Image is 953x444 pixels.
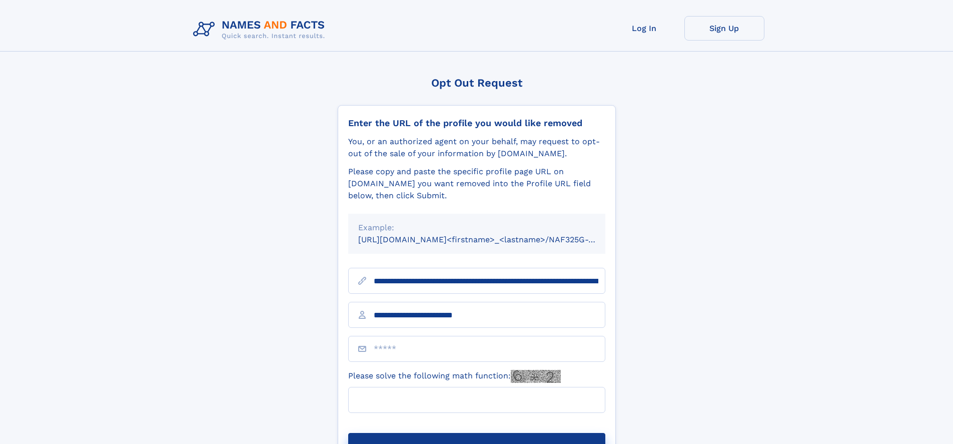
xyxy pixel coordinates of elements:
[348,166,605,202] div: Please copy and paste the specific profile page URL on [DOMAIN_NAME] you want removed into the Pr...
[189,16,333,43] img: Logo Names and Facts
[348,136,605,160] div: You, or an authorized agent on your behalf, may request to opt-out of the sale of your informatio...
[358,222,595,234] div: Example:
[348,118,605,129] div: Enter the URL of the profile you would like removed
[338,77,616,89] div: Opt Out Request
[358,235,624,244] small: [URL][DOMAIN_NAME]<firstname>_<lastname>/NAF325G-xxxxxxxx
[684,16,764,41] a: Sign Up
[348,370,561,383] label: Please solve the following math function:
[604,16,684,41] a: Log In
